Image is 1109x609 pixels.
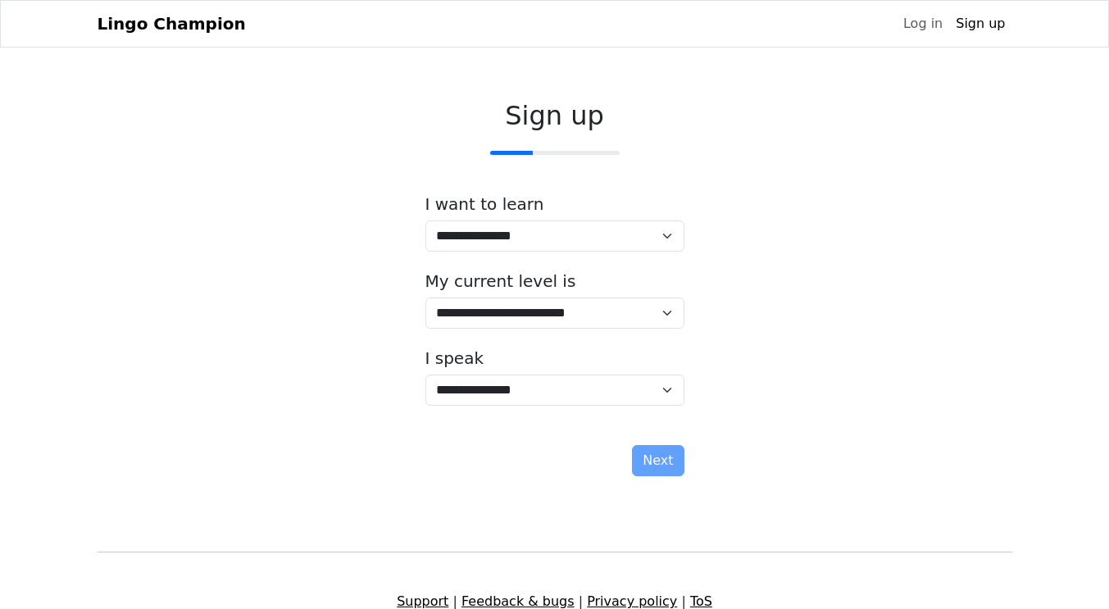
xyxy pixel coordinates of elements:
[425,100,684,131] h2: Sign up
[98,7,246,40] a: Lingo Champion
[397,593,448,609] a: Support
[425,348,484,368] label: I speak
[897,7,949,40] a: Log in
[690,593,712,609] a: ToS
[587,593,677,609] a: Privacy policy
[949,7,1011,40] a: Sign up
[461,593,575,609] a: Feedback & bugs
[425,194,544,214] label: I want to learn
[425,271,576,291] label: My current level is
